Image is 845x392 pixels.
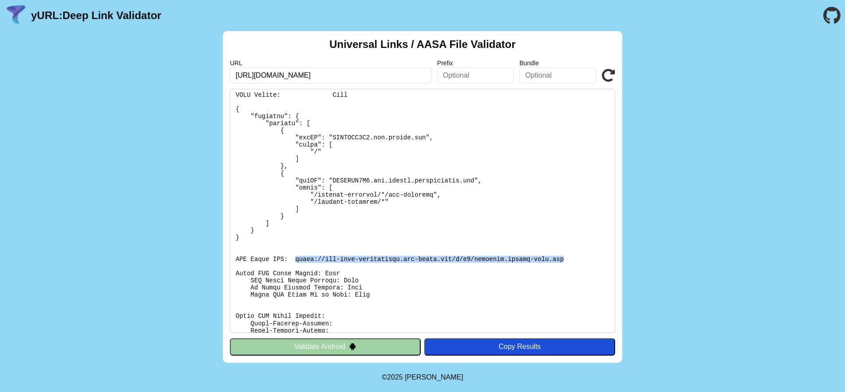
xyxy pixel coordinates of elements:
div: Copy Results [429,343,611,351]
label: Prefix [437,59,514,67]
button: Copy Results [424,338,615,355]
span: 2025 [387,373,403,381]
input: Optional [519,67,596,83]
a: yURL:Deep Link Validator [31,9,161,22]
footer: © [382,363,463,392]
input: Optional [437,67,514,83]
button: Validate Android [230,338,421,355]
img: droidIcon.svg [349,343,356,350]
label: Bundle [519,59,596,67]
img: yURL Logo [4,4,28,27]
h2: Universal Links / AASA File Validator [329,38,516,51]
pre: Lorem ipsu do: sitam://consecte.adipis-elit.sed/.doei-tempo/incid-utl-etdo-magnaaliqua En Adminim... [230,89,615,333]
label: URL [230,59,432,67]
a: Michael Ibragimchayev's Personal Site [405,373,463,381]
input: Required [230,67,432,83]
